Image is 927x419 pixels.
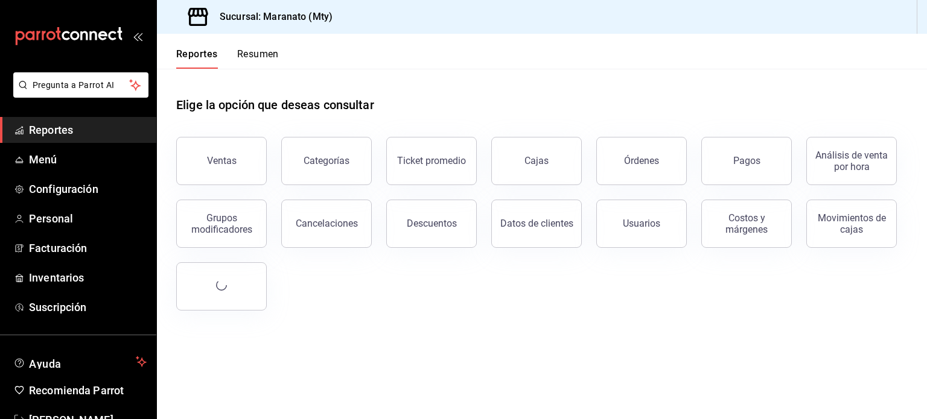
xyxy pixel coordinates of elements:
[281,200,372,248] button: Cancelaciones
[814,150,889,172] div: Análisis de venta por hora
[184,212,259,235] div: Grupos modificadores
[814,212,889,235] div: Movimientos de cajas
[491,137,582,185] button: Cajas
[29,382,147,399] span: Recomienda Parrot
[176,96,374,114] h1: Elige la opción que deseas consultar
[29,181,147,197] span: Configuración
[29,151,147,168] span: Menú
[13,72,148,98] button: Pregunta a Parrot AI
[176,48,218,69] button: Reportes
[733,155,760,166] div: Pagos
[207,155,237,166] div: Ventas
[624,155,659,166] div: Órdenes
[29,210,147,227] span: Personal
[304,155,349,166] div: Categorías
[29,354,131,369] span: Ayuda
[176,200,267,248] button: Grupos modificadores
[210,10,333,24] h3: Sucursal: Maranato (Mty)
[500,218,573,229] div: Datos de clientes
[29,240,147,256] span: Facturación
[8,87,148,100] a: Pregunta a Parrot AI
[386,137,477,185] button: Ticket promedio
[491,200,582,248] button: Datos de clientes
[806,200,897,248] button: Movimientos de cajas
[709,212,784,235] div: Costos y márgenes
[176,137,267,185] button: Ventas
[623,218,660,229] div: Usuarios
[29,299,147,315] span: Suscripción
[29,269,147,286] span: Inventarios
[296,218,358,229] div: Cancelaciones
[29,122,147,138] span: Reportes
[33,79,130,92] span: Pregunta a Parrot AI
[701,137,792,185] button: Pagos
[596,137,687,185] button: Órdenes
[281,137,372,185] button: Categorías
[596,200,687,248] button: Usuarios
[237,48,279,69] button: Resumen
[133,31,142,41] button: open_drawer_menu
[407,218,457,229] div: Descuentos
[806,137,897,185] button: Análisis de venta por hora
[701,200,792,248] button: Costos y márgenes
[524,155,549,166] div: Cajas
[386,200,477,248] button: Descuentos
[397,155,466,166] div: Ticket promedio
[176,48,279,69] div: navigation tabs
